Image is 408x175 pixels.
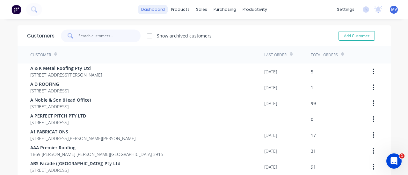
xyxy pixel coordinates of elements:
[168,5,193,14] div: products
[138,5,168,14] a: dashboard
[30,81,69,87] span: A D ROOFING
[210,5,239,14] div: purchasing
[311,132,316,138] div: 17
[30,112,86,119] span: A PERFECT PITCH PTY LTD
[264,148,277,154] div: [DATE]
[264,84,277,91] div: [DATE]
[30,103,91,110] span: [STREET_ADDRESS]
[239,5,270,14] div: productivity
[30,144,163,151] span: AAA Premier Roofing
[264,68,277,75] div: [DATE]
[30,119,86,126] span: [STREET_ADDRESS]
[30,160,120,167] span: ABS Facade ([GEOGRAPHIC_DATA]) Pty Ltd
[264,132,277,138] div: [DATE]
[11,5,21,14] img: Factory
[30,52,51,58] div: Customer
[30,151,163,158] span: 1869 [PERSON_NAME] [PERSON_NAME][GEOGRAPHIC_DATA] 3915
[264,116,266,123] div: -
[339,31,375,41] button: Add Customer
[311,148,316,154] div: 31
[30,97,91,103] span: A Noble & Son (Head Office)
[311,164,316,170] div: 91
[30,65,102,71] span: A & K Metal Roofing Pty Ltd
[30,135,135,142] span: [STREET_ADDRESS][PERSON_NAME][PERSON_NAME]
[311,100,316,107] div: 99
[311,52,338,58] div: Total Orders
[30,128,135,135] span: A1 FABRICATIONS
[30,71,102,78] span: [STREET_ADDRESS][PERSON_NAME]
[311,68,313,75] div: 5
[391,7,397,12] span: MV
[399,153,404,158] span: 1
[157,32,212,39] div: Show archived customers
[193,5,210,14] div: sales
[264,164,277,170] div: [DATE]
[334,5,358,14] div: settings
[264,52,287,58] div: Last Order
[78,30,141,42] input: Search customers...
[30,87,69,94] span: [STREET_ADDRESS]
[30,167,120,173] span: [STREET_ADDRESS]
[264,100,277,107] div: [DATE]
[386,153,402,169] iframe: Intercom live chat
[311,116,313,123] div: 0
[27,32,55,40] div: Customers
[311,84,313,91] div: 1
